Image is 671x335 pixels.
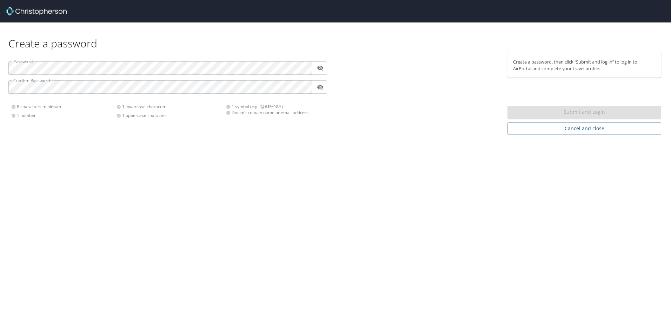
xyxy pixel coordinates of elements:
[513,124,656,133] span: Cancel and close
[513,59,656,72] p: Create a password, then click “Submit and log in” to log in to AirPortal and complete your travel...
[315,82,326,93] button: toggle password visibility
[8,22,663,50] div: Create a password
[226,104,323,110] div: 1 symbol (e.g. !@#$%^&*)
[315,63,326,73] button: toggle password visibility
[226,110,323,116] div: Doesn't contain name or email address
[117,104,222,110] div: 1 lowercase character
[507,122,661,135] button: Cancel and close
[11,112,117,118] div: 1 number
[117,112,222,118] div: 1 uppercase character
[6,7,67,15] img: Christopherson_logo_rev.png
[11,104,117,110] div: 8 characters minimum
